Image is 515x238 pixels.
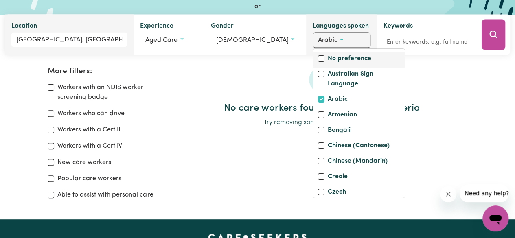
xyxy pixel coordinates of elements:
[57,125,122,135] label: Workers with a Cert III
[328,54,371,65] label: No preference
[177,118,467,127] p: Try removing some filters and try again
[313,33,370,48] button: Worker language preferences
[482,205,508,231] iframe: Button to launch messaging window
[11,21,37,33] label: Location
[211,33,299,48] button: Worker gender preference
[57,141,122,151] label: Workers with a Cert IV
[384,36,470,48] input: Enter keywords, e.g. full name, interests
[57,109,125,118] label: Workers who can drive
[328,156,388,168] label: Chinese (Mandarin)
[328,110,357,121] label: Armenian
[216,37,288,44] span: [DEMOGRAPHIC_DATA]
[140,33,198,48] button: Worker experience options
[328,141,390,152] label: Chinese (Cantonese)
[211,21,234,33] label: Gender
[460,184,508,202] iframe: Message from company
[384,21,413,33] label: Keywords
[328,94,348,106] label: Arabic
[328,187,346,199] label: Czech
[5,2,510,11] div: or
[328,125,351,137] label: Bengali
[57,157,111,167] label: New care workers
[328,69,400,90] label: Australian Sign Language
[318,37,337,44] span: Arabic
[482,20,505,50] button: Search
[57,174,121,183] label: Popular care workers
[145,37,178,44] span: Aged care
[57,83,167,102] label: Workers with an NDIS worker screening badge
[328,172,348,183] label: Creole
[57,190,153,200] label: Able to assist with personal care
[313,21,369,33] label: Languages spoken
[177,103,467,114] h2: No care workers found using search criteria
[313,48,405,198] div: Worker language preferences
[11,33,127,47] input: Enter a suburb
[48,67,167,76] h2: More filters:
[440,186,456,202] iframe: Close message
[5,6,49,12] span: Need any help?
[140,21,173,33] label: Experience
